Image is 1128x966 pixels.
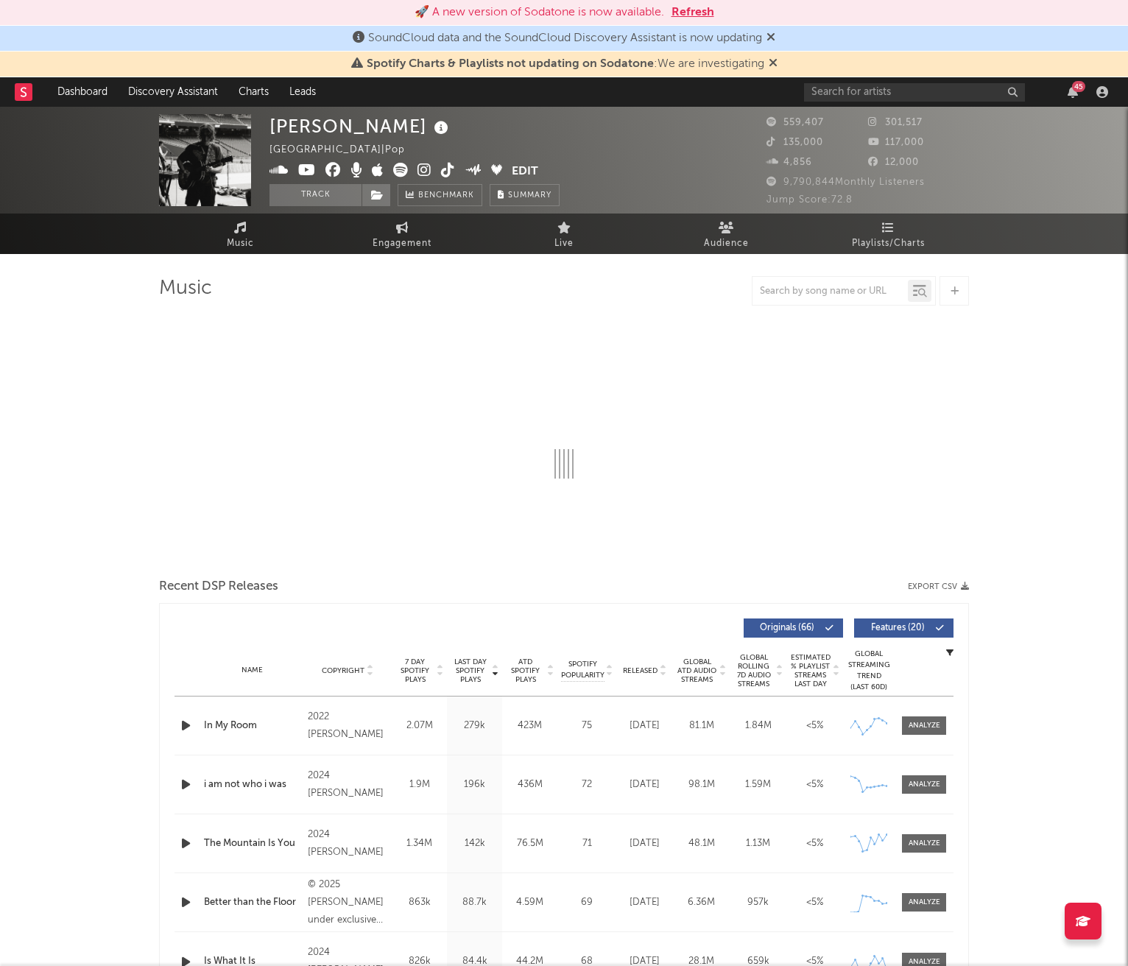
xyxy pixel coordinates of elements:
[321,214,483,254] a: Engagement
[506,836,554,851] div: 76.5M
[645,214,807,254] a: Audience
[204,719,300,733] a: In My Room
[373,235,431,253] span: Engagement
[847,649,891,693] div: Global Streaming Trend (Last 60D)
[279,77,326,107] a: Leads
[506,895,554,910] div: 4.59M
[506,778,554,792] div: 436M
[804,83,1025,102] input: Search for artists
[451,657,490,684] span: Last Day Spotify Plays
[1072,81,1085,92] div: 45
[415,4,664,21] div: 🚀 A new version of Sodatone is now available.
[322,666,364,675] span: Copyright
[807,214,969,254] a: Playlists/Charts
[561,659,604,681] span: Spotify Popularity
[398,184,482,206] a: Benchmark
[308,876,388,929] div: © 2025 [PERSON_NAME] under exclusive license to Atlantic Recording Corporation
[506,657,545,684] span: ATD Spotify Plays
[864,624,931,632] span: Features ( 20 )
[308,708,388,744] div: 2022 [PERSON_NAME]
[269,114,452,138] div: [PERSON_NAME]
[852,235,925,253] span: Playlists/Charts
[368,32,762,44] span: SoundCloud data and the SoundCloud Discovery Assistant is now updating
[790,778,839,792] div: <5%
[228,77,279,107] a: Charts
[367,58,654,70] span: Spotify Charts & Playlists not updating on Sodatone
[395,719,443,733] div: 2.07M
[561,719,613,733] div: 75
[766,138,823,147] span: 135,000
[269,141,422,159] div: [GEOGRAPHIC_DATA] | Pop
[159,578,278,596] span: Recent DSP Releases
[733,653,774,688] span: Global Rolling 7D Audio Streams
[1068,86,1078,98] button: 45
[790,895,839,910] div: <5%
[677,778,726,792] div: 98.1M
[868,138,924,147] span: 117,000
[733,719,783,733] div: 1.84M
[766,158,812,167] span: 4,856
[671,4,714,21] button: Refresh
[623,666,658,675] span: Released
[118,77,228,107] a: Discovery Assistant
[308,767,388,803] div: 2024 [PERSON_NAME]
[269,184,362,206] button: Track
[395,895,443,910] div: 863k
[868,118,923,127] span: 301,517
[554,235,574,253] span: Live
[512,163,538,181] button: Edit
[677,895,726,910] div: 6.36M
[620,778,669,792] div: [DATE]
[451,719,498,733] div: 279k
[766,177,925,187] span: 9,790,844 Monthly Listeners
[395,778,443,792] div: 1.9M
[704,235,749,253] span: Audience
[451,778,498,792] div: 196k
[766,118,824,127] span: 559,407
[506,719,554,733] div: 423M
[483,214,645,254] a: Live
[620,719,669,733] div: [DATE]
[308,826,388,861] div: 2024 [PERSON_NAME]
[490,184,560,206] button: Summary
[227,235,254,253] span: Music
[451,836,498,851] div: 142k
[733,836,783,851] div: 1.13M
[908,582,969,591] button: Export CSV
[790,719,839,733] div: <5%
[159,214,321,254] a: Music
[367,58,764,70] span: : We are investigating
[733,895,783,910] div: 957k
[47,77,118,107] a: Dashboard
[204,836,300,851] a: The Mountain Is You
[790,836,839,851] div: <5%
[204,778,300,792] a: i am not who i was
[753,624,821,632] span: Originals ( 66 )
[451,895,498,910] div: 88.7k
[868,158,919,167] span: 12,000
[418,187,474,205] span: Benchmark
[733,778,783,792] div: 1.59M
[766,195,853,205] span: Jump Score: 72.8
[204,665,300,676] div: Name
[752,286,908,297] input: Search by song name or URL
[204,895,300,910] a: Better than the Floor
[854,618,953,638] button: Features(20)
[395,657,434,684] span: 7 Day Spotify Plays
[744,618,843,638] button: Originals(66)
[620,836,669,851] div: [DATE]
[766,32,775,44] span: Dismiss
[561,895,613,910] div: 69
[677,836,726,851] div: 48.1M
[677,657,717,684] span: Global ATD Audio Streams
[561,778,613,792] div: 72
[508,191,551,200] span: Summary
[790,653,831,688] span: Estimated % Playlist Streams Last Day
[769,58,778,70] span: Dismiss
[395,836,443,851] div: 1.34M
[620,895,669,910] div: [DATE]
